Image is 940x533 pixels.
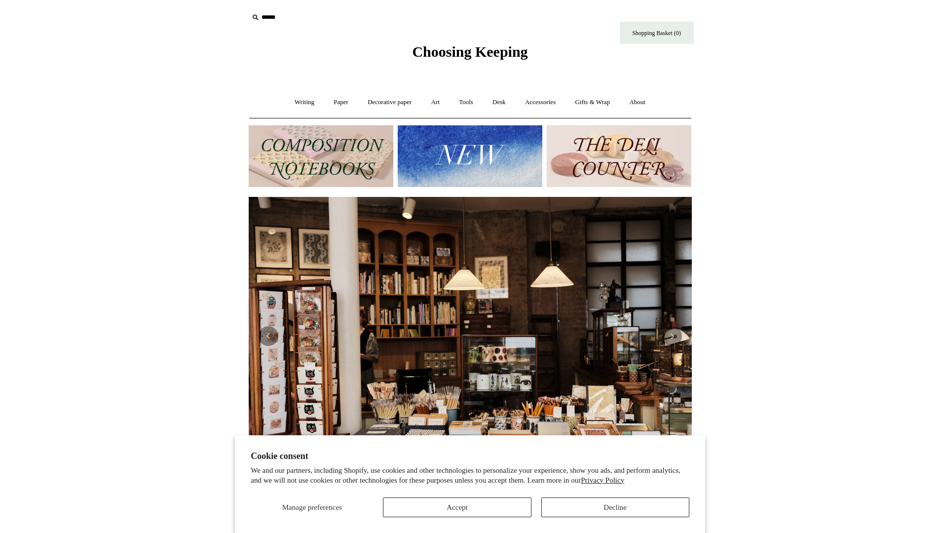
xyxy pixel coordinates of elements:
a: Decorative paper [359,89,420,115]
button: Next [662,326,682,346]
button: Manage preferences [251,497,373,517]
p: We and our partners, including Shopify, use cookies and other technologies to personalize your ex... [251,466,689,485]
a: Tools [450,89,482,115]
a: Shopping Basket (0) [620,22,694,44]
span: Choosing Keeping [412,43,527,60]
img: The Deli Counter [547,125,691,187]
a: Choosing Keeping [412,51,527,58]
h2: Cookie consent [251,451,689,461]
img: 20250131 INSIDE OF THE SHOP.jpg__PID:b9484a69-a10a-4bde-9e8d-1408d3d5e6ad [249,197,692,475]
a: Writing [286,89,323,115]
a: Gifts & Wrap [566,89,619,115]
a: Paper [325,89,357,115]
img: 202302 Composition ledgers.jpg__PID:69722ee6-fa44-49dd-a067-31375e5d54ec [249,125,393,187]
button: Decline [541,497,689,517]
a: About [620,89,654,115]
button: Accept [383,497,531,517]
button: Previous [259,326,278,346]
a: Art [422,89,449,115]
img: New.jpg__PID:f73bdf93-380a-4a35-bcfe-7823039498e1 [398,125,542,187]
a: Desk [484,89,515,115]
span: Manage preferences [282,503,342,511]
a: Accessories [516,89,564,115]
a: Privacy Policy [581,476,624,484]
